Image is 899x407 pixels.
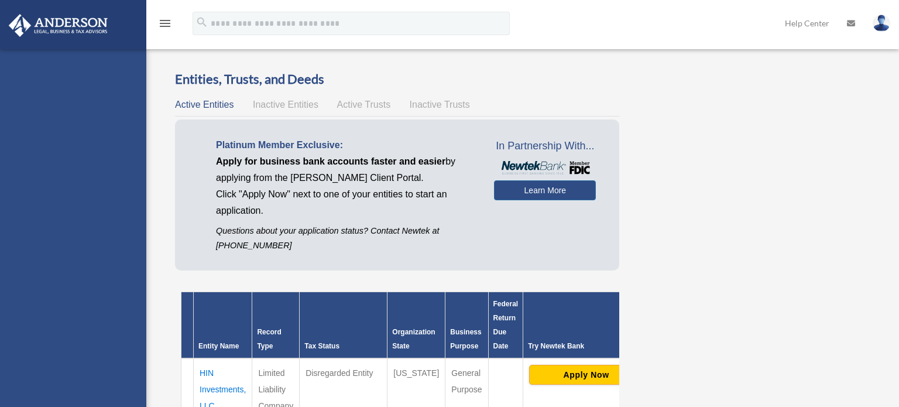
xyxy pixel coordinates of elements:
a: menu [158,20,172,30]
span: Inactive Trusts [410,100,470,110]
span: Active Trusts [337,100,391,110]
th: Entity Name [194,292,252,359]
p: by applying from the [PERSON_NAME] Client Portal. [216,153,476,186]
i: search [195,16,208,29]
button: Apply Now [529,365,643,385]
span: Apply for business bank accounts faster and easier [216,156,445,166]
p: Platinum Member Exclusive: [216,137,476,153]
th: Tax Status [300,292,387,359]
h3: Entities, Trusts, and Deeds [175,70,619,88]
span: Active Entities [175,100,234,110]
div: Try Newtek Bank [528,339,644,353]
i: menu [158,16,172,30]
th: Record Type [252,292,300,359]
img: Anderson Advisors Platinum Portal [5,14,111,37]
img: User Pic [873,15,890,32]
p: Click "Apply Now" next to one of your entities to start an application. [216,186,476,219]
span: Inactive Entities [253,100,318,110]
p: Questions about your application status? Contact Newtek at [PHONE_NUMBER] [216,224,476,253]
img: NewtekBankLogoSM.png [500,161,590,175]
a: Learn More [494,180,596,200]
span: In Partnership With... [494,137,596,156]
th: Business Purpose [445,292,488,359]
th: Federal Return Due Date [488,292,523,359]
th: Organization State [387,292,445,359]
